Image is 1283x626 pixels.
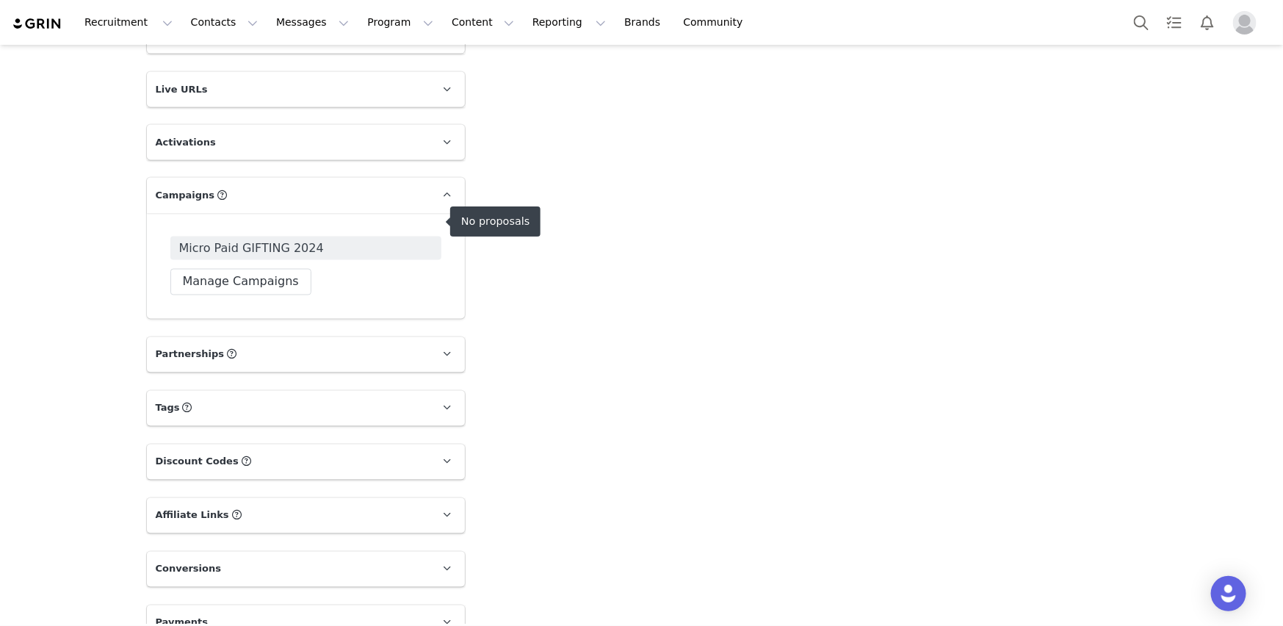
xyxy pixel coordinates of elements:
[443,6,523,39] button: Content
[1233,11,1257,35] img: placeholder-profile.jpg
[182,6,267,39] button: Contacts
[1125,6,1157,39] button: Search
[156,348,225,362] span: Partnerships
[156,508,229,523] span: Affiliate Links
[675,6,759,39] a: Community
[267,6,358,39] button: Messages
[12,17,63,31] img: grin logo
[1224,11,1271,35] button: Profile
[156,401,180,416] span: Tags
[179,240,324,257] span: Micro Paid GIFTING 2024
[1191,6,1224,39] button: Notifications
[524,6,615,39] button: Reporting
[461,215,530,228] div: No proposals
[76,6,181,39] button: Recruitment
[156,455,239,469] span: Discount Codes
[358,6,442,39] button: Program
[1158,6,1190,39] a: Tasks
[156,188,215,203] span: Campaigns
[156,82,208,97] span: Live URLs
[1211,576,1246,611] div: Open Intercom Messenger
[615,6,673,39] a: Brands
[156,135,216,150] span: Activations
[156,562,222,577] span: Conversions
[170,269,311,295] button: Manage Campaigns
[12,12,603,28] body: Rich Text Area. Press ALT-0 for help.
